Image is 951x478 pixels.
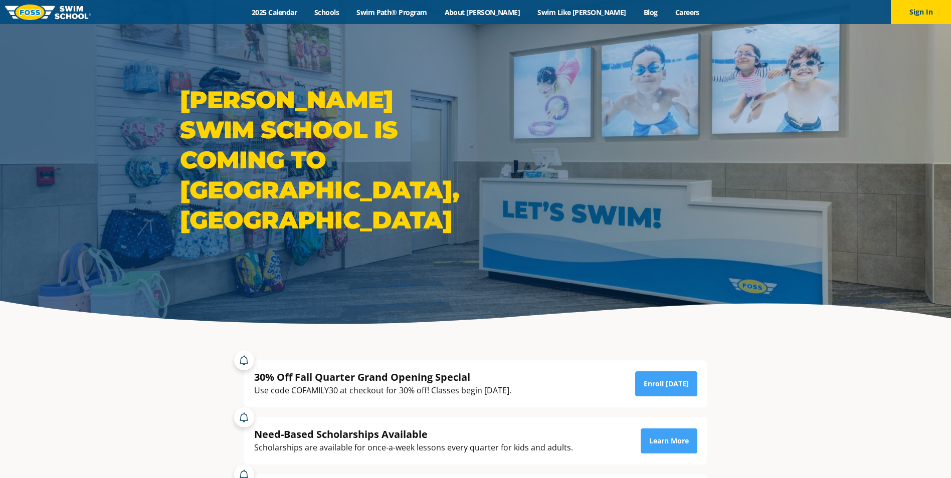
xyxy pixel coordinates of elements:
[180,85,471,235] h1: [PERSON_NAME] Swim School is coming to [GEOGRAPHIC_DATA], [GEOGRAPHIC_DATA]
[635,371,697,396] a: Enroll [DATE]
[254,427,573,441] div: Need-Based Scholarships Available
[529,8,635,17] a: Swim Like [PERSON_NAME]
[5,5,91,20] img: FOSS Swim School Logo
[254,441,573,454] div: Scholarships are available for once-a-week lessons every quarter for kids and adults.
[641,428,697,453] a: Learn More
[635,8,666,17] a: Blog
[243,8,306,17] a: 2025 Calendar
[306,8,348,17] a: Schools
[254,370,511,384] div: 30% Off Fall Quarter Grand Opening Special
[254,384,511,397] div: Use code COFAMILY30 at checkout for 30% off! Classes begin [DATE].
[436,8,529,17] a: About [PERSON_NAME]
[348,8,436,17] a: Swim Path® Program
[666,8,708,17] a: Careers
